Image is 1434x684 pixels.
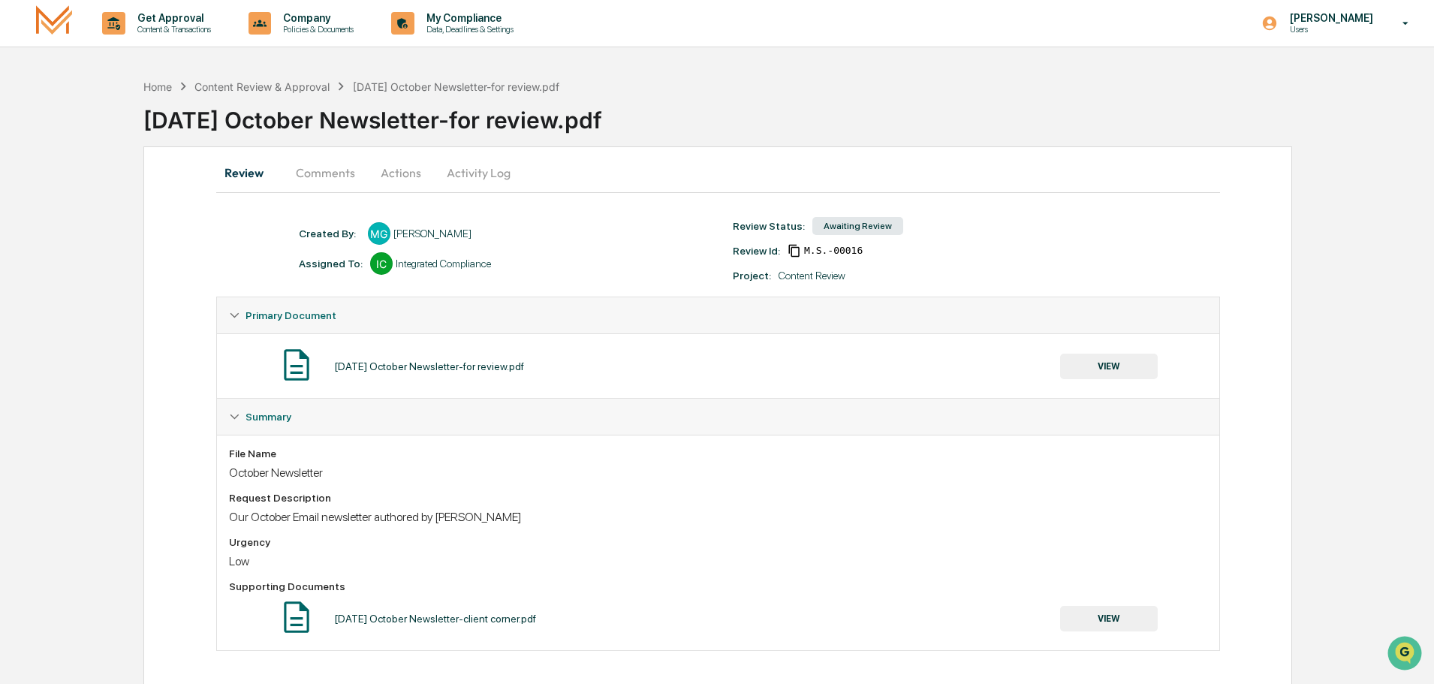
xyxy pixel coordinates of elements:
[143,80,172,93] div: Home
[414,24,521,35] p: Data, Deadlines & Settings
[284,155,367,191] button: Comments
[299,227,360,240] div: Created By: ‎ ‎
[217,297,1219,333] div: Primary Document
[51,130,190,142] div: We're available if you need us!
[51,115,246,130] div: Start new chat
[334,360,524,372] div: [DATE] October Newsletter-for review.pdf
[779,270,845,282] div: Content Review
[278,346,315,384] img: Document Icon
[149,255,182,266] span: Pylon
[103,183,192,210] a: 🗄️Attestations
[9,212,101,239] a: 🔎Data Lookup
[804,245,863,257] span: 6c018447-874b-4a94-a67f-9aa8be1a874c
[1278,12,1381,24] p: [PERSON_NAME]
[124,189,186,204] span: Attestations
[30,218,95,233] span: Data Lookup
[246,411,291,423] span: Summary
[143,95,1434,134] div: [DATE] October Newsletter-for review.pdf
[1278,24,1381,35] p: Users
[15,115,42,142] img: 1746055101610-c473b297-6a78-478c-a979-82029cc54cd1
[216,155,1220,191] div: secondary tabs example
[15,191,27,203] div: 🖐️
[393,227,471,240] div: [PERSON_NAME]
[368,222,390,245] div: MG
[733,245,780,257] div: Review Id:
[1386,634,1426,675] iframe: Open customer support
[194,80,330,93] div: Content Review & Approval
[229,447,1207,460] div: File Name
[367,155,435,191] button: Actions
[15,32,273,56] p: How can we help?
[271,24,361,35] p: Policies & Documents
[396,258,491,270] div: Integrated Compliance
[733,220,805,232] div: Review Status:
[216,155,284,191] button: Review
[1060,606,1158,631] button: VIEW
[36,5,72,41] img: logo
[435,155,523,191] button: Activity Log
[299,258,363,270] div: Assigned To:
[733,270,771,282] div: Project:
[278,598,315,636] img: Document Icon
[217,399,1219,435] div: Summary
[255,119,273,137] button: Start new chat
[246,309,336,321] span: Primary Document
[15,219,27,231] div: 🔎
[229,466,1207,480] div: October Newsletter
[1060,354,1158,379] button: VIEW
[217,435,1219,650] div: Summary
[353,80,559,93] div: [DATE] October Newsletter-for review.pdf
[229,554,1207,568] div: Low
[125,24,218,35] p: Content & Transactions
[125,12,218,24] p: Get Approval
[217,333,1219,398] div: Primary Document
[271,12,361,24] p: Company
[334,613,536,625] div: [DATE] October Newsletter-client corner.pdf
[229,510,1207,524] div: Our October Email newsletter authored by [PERSON_NAME]
[229,580,1207,592] div: Supporting Documents
[812,217,903,235] div: Awaiting Review
[30,189,97,204] span: Preclearance
[414,12,521,24] p: My Compliance
[370,252,393,275] div: IC
[106,254,182,266] a: Powered byPylon
[229,536,1207,548] div: Urgency
[109,191,121,203] div: 🗄️
[9,183,103,210] a: 🖐️Preclearance
[229,492,1207,504] div: Request Description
